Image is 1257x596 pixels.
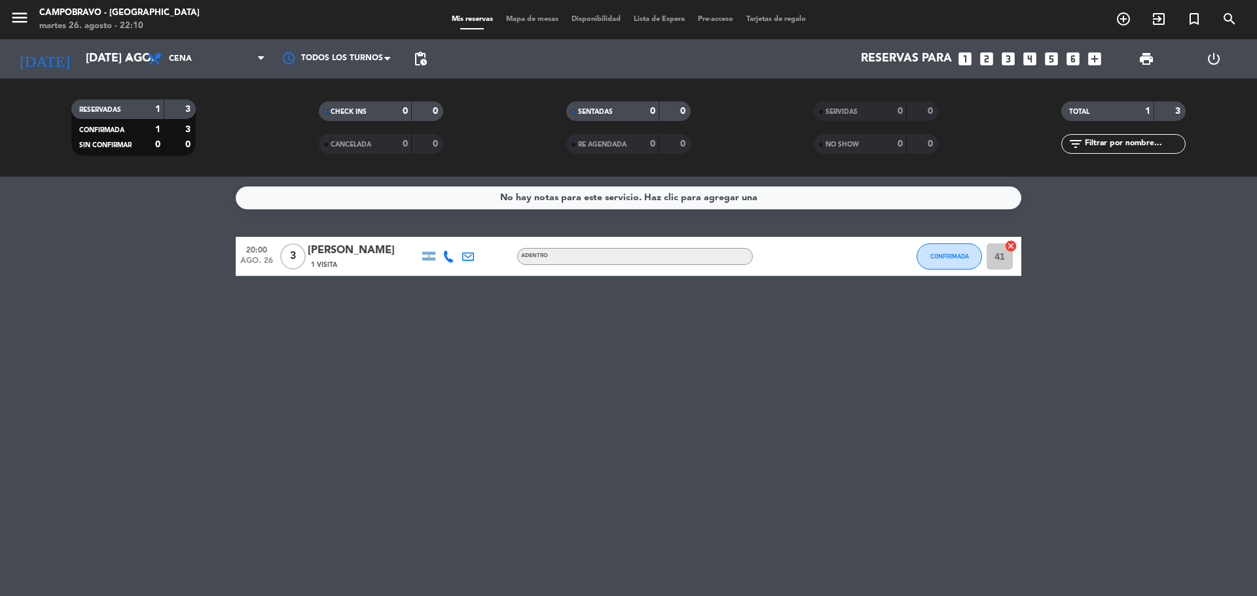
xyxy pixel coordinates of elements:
[331,109,367,115] span: CHECK INS
[311,260,337,270] span: 1 Visita
[1021,50,1038,67] i: looks_4
[185,140,193,149] strong: 0
[680,139,688,149] strong: 0
[308,242,419,259] div: [PERSON_NAME]
[691,16,740,23] span: Pre-acceso
[861,52,952,65] span: Reservas para
[155,105,160,114] strong: 1
[10,44,79,73] i: [DATE]
[79,142,132,149] span: SIN CONFIRMAR
[433,139,441,149] strong: 0
[1206,51,1222,67] i: power_settings_new
[433,107,441,116] strong: 0
[826,141,859,148] span: NO SHOW
[1151,11,1167,27] i: exit_to_app
[445,16,500,23] span: Mis reservas
[500,16,565,23] span: Mapa de mesas
[185,125,193,134] strong: 3
[826,109,858,115] span: SERVIDAS
[39,20,200,33] div: martes 26. agosto - 22:10
[740,16,812,23] span: Tarjetas de regalo
[1145,107,1150,116] strong: 1
[650,107,655,116] strong: 0
[403,139,408,149] strong: 0
[412,51,428,67] span: pending_actions
[898,107,903,116] strong: 0
[578,141,627,148] span: RE AGENDADA
[79,107,121,113] span: RESERVADAS
[79,127,124,133] span: CONFIRMADA
[1222,11,1237,27] i: search
[1086,50,1103,67] i: add_box
[978,50,995,67] i: looks_two
[928,139,936,149] strong: 0
[1180,39,1247,79] div: LOG OUT
[155,125,160,134] strong: 1
[578,109,613,115] span: SENTADAS
[331,141,371,148] span: CANCELADA
[956,50,974,67] i: looks_one
[1000,50,1017,67] i: looks_3
[240,241,273,256] span: 20:00
[1139,51,1154,67] span: print
[280,243,306,270] span: 3
[155,140,160,149] strong: 0
[10,8,29,27] i: menu
[240,256,273,272] span: ago. 26
[403,107,408,116] strong: 0
[169,54,192,63] span: Cena
[1084,137,1185,151] input: Filtrar por nombre...
[500,190,757,205] div: No hay notas para este servicio. Haz clic para agregar una
[1065,50,1082,67] i: looks_6
[10,8,29,32] button: menu
[1186,11,1202,27] i: turned_in_not
[185,105,193,114] strong: 3
[565,16,627,23] span: Disponibilidad
[930,253,969,260] span: CONFIRMADA
[1043,50,1060,67] i: looks_5
[898,139,903,149] strong: 0
[917,243,982,270] button: CONFIRMADA
[521,253,548,258] span: ADENTRO
[680,107,688,116] strong: 0
[650,139,655,149] strong: 0
[1069,109,1089,115] span: TOTAL
[39,7,200,20] div: Campobravo - [GEOGRAPHIC_DATA]
[1068,136,1084,152] i: filter_list
[1175,107,1183,116] strong: 3
[928,107,936,116] strong: 0
[1116,11,1131,27] i: add_circle_outline
[1004,239,1017,253] i: cancel
[627,16,691,23] span: Lista de Espera
[122,51,137,67] i: arrow_drop_down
